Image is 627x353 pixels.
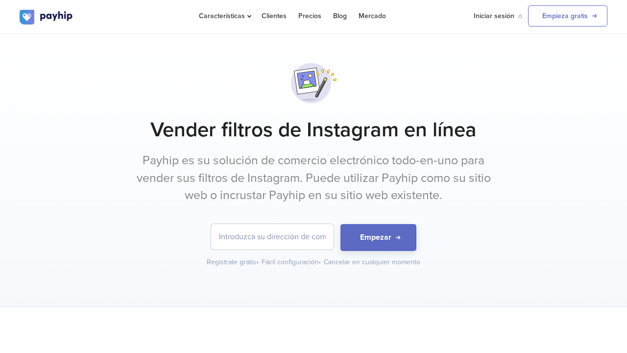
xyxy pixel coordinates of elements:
button: Empezar [340,224,416,251]
span: • [318,258,321,266]
a: Empieza gratis [528,5,607,26]
div: Fácil configuración [262,257,322,267]
div: Cancelar en cualquier momento [324,257,420,267]
div: Regístrate gratis [207,257,260,267]
h1: Vender filtros de Instagram en línea [20,118,607,142]
input: Introduzca su dirección de correo electrónico [211,224,334,250]
img: svg+xml;utf8,%3Csvg%20viewBox%3D%220%200%20100%20100%22%20xmlns%3D%22http%3A%2F%2Fwww.w3.org%2F20... [289,58,338,108]
img: logo.svg [20,10,73,25]
p: Payhip es su solución de comercio electrónico todo-en-uno para vender sus filtros de Instagram. P... [130,152,497,204]
span: Características [199,12,250,20]
span: • [256,258,259,266]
